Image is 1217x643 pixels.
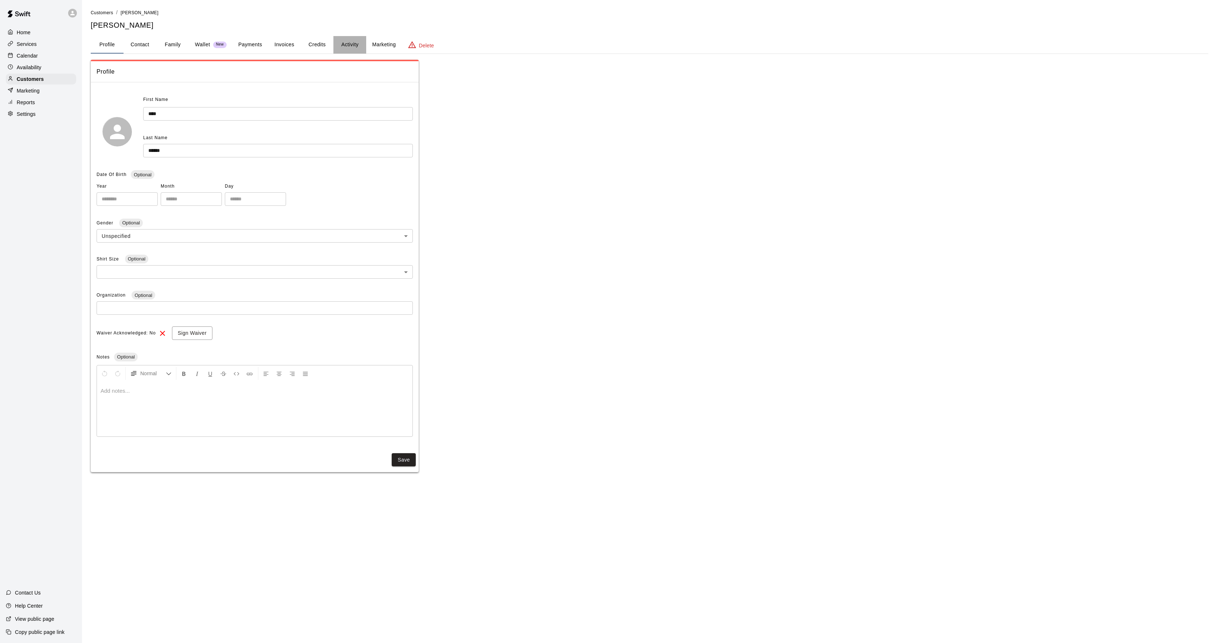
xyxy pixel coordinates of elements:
p: Calendar [17,52,38,59]
span: Shirt Size [97,256,121,262]
a: Reports [6,97,76,108]
button: Contact [124,36,156,54]
button: Insert Code [230,367,243,380]
span: Optional [131,172,154,177]
button: Format Bold [178,367,190,380]
div: basic tabs example [91,36,1208,54]
button: Undo [98,367,111,380]
button: Center Align [273,367,285,380]
p: Wallet [195,41,210,48]
span: Customers [91,10,113,15]
p: Reports [17,99,35,106]
button: Family [156,36,189,54]
span: Organization [97,293,127,298]
button: Left Align [260,367,272,380]
span: Month [161,181,222,192]
button: Marketing [366,36,402,54]
button: Activity [333,36,366,54]
div: Unspecified [97,229,413,243]
button: Invoices [268,36,301,54]
button: Insert Link [243,367,256,380]
span: Normal [140,370,166,377]
h5: [PERSON_NAME] [91,20,1208,30]
span: [PERSON_NAME] [121,10,159,15]
p: Contact Us [15,589,41,596]
p: Settings [17,110,36,118]
button: Right Align [286,367,298,380]
span: Date Of Birth [97,172,126,177]
a: Marketing [6,85,76,96]
a: Services [6,39,76,50]
button: Save [392,453,416,467]
p: Availability [17,64,42,71]
li: / [116,9,118,16]
span: Gender [97,220,115,226]
p: View public page [15,615,54,623]
span: Day [225,181,286,192]
span: Waiver Acknowledged: No [97,328,156,339]
span: New [213,42,227,47]
a: Calendar [6,50,76,61]
a: Customers [6,74,76,85]
span: Profile [97,67,413,77]
span: Optional [119,220,142,226]
button: Format Strikethrough [217,367,230,380]
button: Profile [91,36,124,54]
a: Availability [6,62,76,73]
button: Justify Align [299,367,312,380]
p: Services [17,40,37,48]
p: Delete [419,42,434,49]
span: Last Name [143,135,168,140]
span: Optional [125,256,148,262]
button: Format Underline [204,367,216,380]
nav: breadcrumb [91,9,1208,17]
span: First Name [143,94,168,106]
button: Payments [232,36,268,54]
a: Settings [6,109,76,119]
span: Notes [97,354,110,360]
a: Home [6,27,76,38]
button: Credits [301,36,333,54]
a: Customers [91,9,113,15]
p: Help Center [15,602,43,609]
button: Format Italics [191,367,203,380]
span: Year [97,181,158,192]
button: Sign Waiver [172,326,212,340]
span: Optional [114,354,137,360]
button: Formatting Options [127,367,175,380]
p: Home [17,29,31,36]
p: Copy public page link [15,628,64,636]
p: Customers [17,75,44,83]
button: Redo [111,367,124,380]
span: Optional [132,293,155,298]
p: Marketing [17,87,40,94]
